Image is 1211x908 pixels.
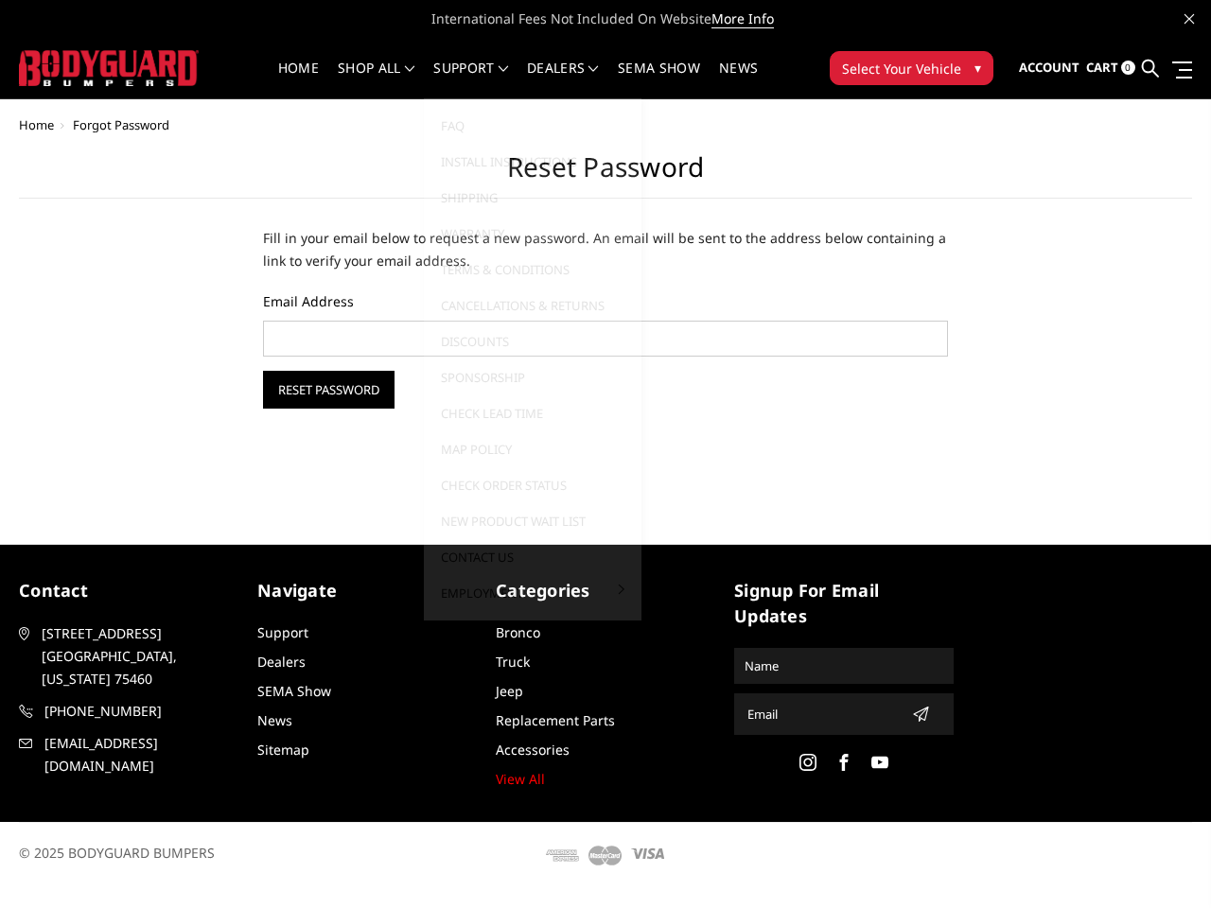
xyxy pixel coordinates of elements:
[19,578,238,603] h5: contact
[496,623,540,641] a: Bronco
[431,575,634,611] a: Employment
[431,431,634,467] a: MAP Policy
[496,770,545,788] a: View All
[431,252,634,288] a: Terms & Conditions
[740,699,904,729] input: Email
[19,151,1192,199] h2: Reset Password
[19,116,54,133] a: Home
[278,61,319,98] a: Home
[19,732,238,777] a: [EMAIL_ADDRESS][DOMAIN_NAME]
[431,539,634,575] a: Contact Us
[830,51,993,85] button: Select Your Vehicle
[496,741,570,759] a: Accessories
[431,503,634,539] a: New Product Wait List
[257,623,308,641] a: Support
[974,58,981,78] span: ▾
[1086,43,1135,94] a: Cart 0
[44,732,237,777] span: [EMAIL_ADDRESS][DOMAIN_NAME]
[496,711,615,729] a: Replacement Parts
[257,578,477,603] h5: Navigate
[338,61,414,98] a: shop all
[257,682,331,700] a: SEMA Show
[719,61,758,98] a: News
[431,288,634,323] a: Cancellations & Returns
[1019,59,1079,76] span: Account
[431,108,634,144] a: FAQ
[257,741,309,759] a: Sitemap
[431,144,634,180] a: Install Instructions
[42,622,235,690] span: [STREET_ADDRESS] [GEOGRAPHIC_DATA], [US_STATE] 75460
[1121,61,1135,75] span: 0
[431,180,634,216] a: Shipping
[431,216,634,252] a: Warranty
[263,371,395,409] input: Reset Password
[1116,817,1211,908] iframe: Chat Widget
[527,61,599,98] a: Dealers
[263,227,947,272] p: Fill in your email below to request a new password. An email will be sent to the address below co...
[257,653,306,671] a: Dealers
[496,653,530,671] a: Truck
[711,9,774,28] a: More Info
[496,682,523,700] a: Jeep
[19,844,215,862] span: © 2025 BODYGUARD BUMPERS
[431,359,634,395] a: Sponsorship
[44,700,237,723] span: [PHONE_NUMBER]
[618,61,700,98] a: SEMA Show
[433,61,508,98] a: Support
[431,395,634,431] a: Check Lead Time
[737,651,951,681] input: Name
[734,578,954,629] h5: signup for email updates
[19,700,238,723] a: [PHONE_NUMBER]
[842,59,961,79] span: Select Your Vehicle
[431,323,634,359] a: Discounts
[19,50,199,85] img: BODYGUARD BUMPERS
[1086,59,1118,76] span: Cart
[431,467,634,503] a: Check Order Status
[1019,43,1079,94] a: Account
[263,291,947,311] label: Email Address
[73,116,169,133] span: Forgot Password
[257,711,292,729] a: News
